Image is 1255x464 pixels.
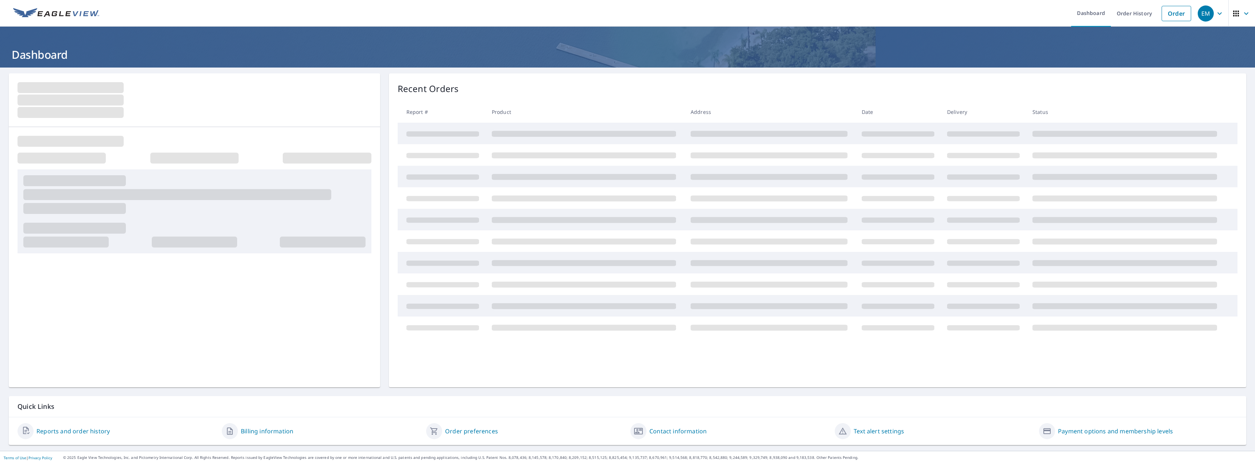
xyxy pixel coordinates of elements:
[941,101,1027,123] th: Delivery
[28,455,52,460] a: Privacy Policy
[63,455,1251,460] p: © 2025 Eagle View Technologies, Inc. and Pictometry International Corp. All Rights Reserved. Repo...
[4,455,26,460] a: Terms of Use
[649,427,707,436] a: Contact information
[36,427,110,436] a: Reports and order history
[1162,6,1191,21] a: Order
[1058,427,1173,436] a: Payment options and membership levels
[18,402,1237,411] p: Quick Links
[685,101,856,123] th: Address
[856,101,941,123] th: Date
[854,427,904,436] a: Text alert settings
[445,427,498,436] a: Order preferences
[9,47,1246,62] h1: Dashboard
[1027,101,1225,123] th: Status
[398,101,486,123] th: Report #
[398,82,459,95] p: Recent Orders
[241,427,293,436] a: Billing information
[4,456,52,460] p: |
[13,8,99,19] img: EV Logo
[486,101,685,123] th: Product
[1198,5,1214,22] div: EM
